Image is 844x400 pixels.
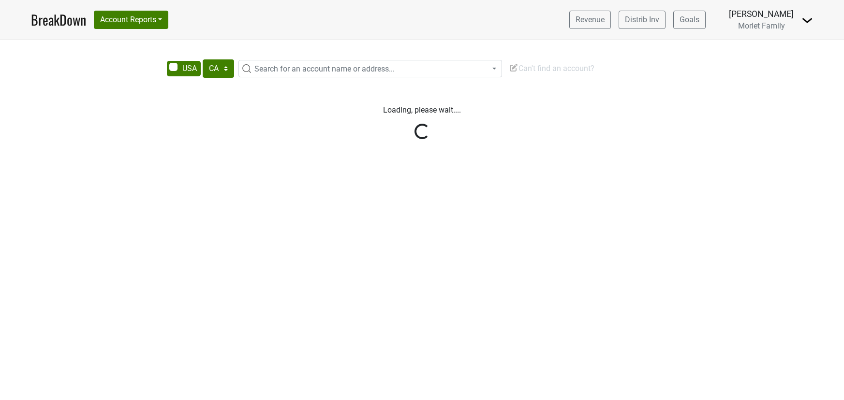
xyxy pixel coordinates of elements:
[673,11,706,29] a: Goals
[569,11,611,29] a: Revenue
[254,64,395,73] span: Search for an account name or address...
[729,8,794,20] div: [PERSON_NAME]
[94,11,168,29] button: Account Reports
[801,14,813,26] img: Dropdown Menu
[738,21,785,30] span: Morlet Family
[509,64,594,73] span: Can't find an account?
[154,104,691,116] p: Loading, please wait....
[509,63,518,72] img: Edit
[619,11,666,29] a: Distrib Inv
[31,10,86,30] a: BreakDown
